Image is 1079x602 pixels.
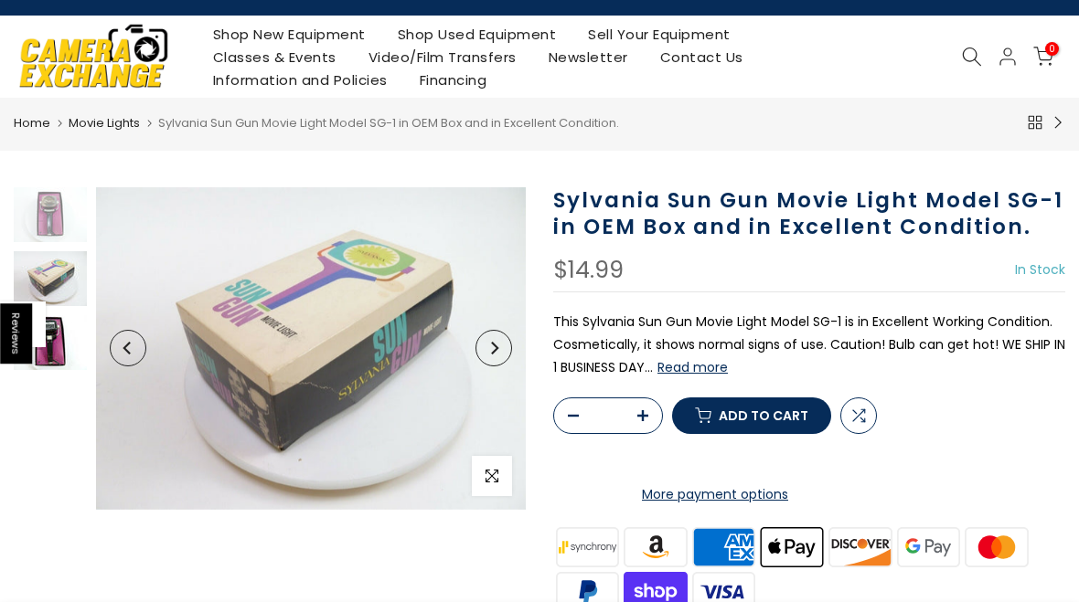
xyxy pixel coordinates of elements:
span: Sylvania Sun Gun Movie Light Model SG-1 in OEM Box and in Excellent Condition. [158,114,619,132]
a: 0 [1033,47,1053,67]
a: Information and Policies [197,69,403,91]
img: american express [689,524,758,569]
a: Video/Film Transfers [352,46,532,69]
a: Shop Used Equipment [381,23,572,46]
a: More payment options [553,483,877,506]
img: amazon payments [622,524,690,569]
p: This Sylvania Sun Gun Movie Light Model SG-1 is in Excellent Working Condition. Cosmetically, it ... [553,311,1065,380]
img: synchrony [553,524,622,569]
span: In Stock [1015,260,1065,279]
img: discover [827,524,895,569]
div: $14.99 [553,259,624,282]
a: Contact Us [644,46,759,69]
button: Next [475,330,512,366]
img: Sylvania Sun Gun Movie Light Model SG-1 in OEM Box and in Excellent Condition. Movie Cameras and ... [14,315,87,370]
img: master [963,524,1031,569]
a: Movie Lights [69,114,140,132]
button: Previous [110,330,146,366]
img: Sylvania Sun Gun Movie Light Model SG-1 in OEM Box and in Excellent Condition. Movie Cameras and ... [14,187,87,242]
h1: Sylvania Sun Gun Movie Light Model SG-1 in OEM Box and in Excellent Condition. [553,187,1065,240]
button: Read more [657,359,728,375]
a: Classes & Events [197,46,352,69]
span: Add to cart [719,409,808,422]
img: Sylvania Sun Gun Movie Light Model SG-1 in OEM Box and in Excellent Condition. Movie Cameras and ... [14,251,87,306]
a: Sell Your Equipment [572,23,747,46]
img: google pay [894,524,963,569]
img: apple pay [758,524,827,569]
button: Add to cart [672,397,831,434]
a: Financing [403,69,503,91]
img: Sylvania Sun Gun Movie Light Model SG-1 in OEM Box and in Excellent Condition. Movie Cameras and ... [96,187,526,510]
span: 0 [1045,42,1059,56]
a: Shop New Equipment [197,23,381,46]
a: Home [14,114,50,132]
a: Newsletter [532,46,644,69]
